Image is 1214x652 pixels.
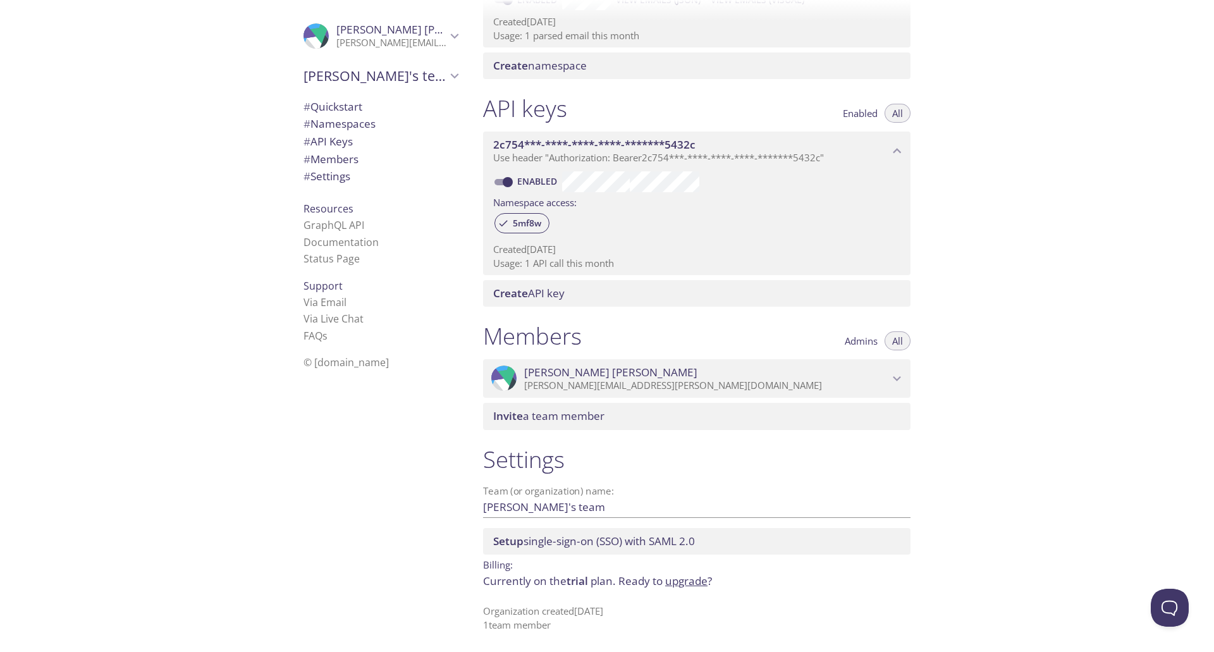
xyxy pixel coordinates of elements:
[493,58,587,73] span: namespace
[483,359,910,398] div: Nicholas Milner
[483,605,910,632] p: Organization created [DATE] 1 team member
[885,331,910,350] button: All
[303,312,364,326] a: Via Live Chat
[837,331,885,350] button: Admins
[293,115,468,133] div: Namespaces
[293,168,468,185] div: Team Settings
[483,528,910,555] div: Setup SSO
[524,366,697,379] span: [PERSON_NAME] [PERSON_NAME]
[493,286,565,300] span: API key
[336,22,510,37] span: [PERSON_NAME] [PERSON_NAME]
[303,279,343,293] span: Support
[293,59,468,92] div: Nicholas's team
[493,243,900,256] p: Created [DATE]
[567,574,588,588] span: trial
[835,104,885,123] button: Enabled
[303,99,310,114] span: #
[493,58,528,73] span: Create
[524,379,889,392] p: [PERSON_NAME][EMAIL_ADDRESS][PERSON_NAME][DOMAIN_NAME]
[493,286,528,300] span: Create
[483,52,910,79] div: Create namespace
[303,202,353,216] span: Resources
[303,218,364,232] a: GraphQL API
[493,257,900,270] p: Usage: 1 API call this month
[483,94,567,123] h1: API keys
[483,445,910,474] h1: Settings
[483,280,910,307] div: Create API Key
[483,486,615,496] label: Team (or organization) name:
[493,192,577,211] label: Namespace access:
[494,213,549,233] div: 5mf8w
[493,15,900,28] p: Created [DATE]
[303,67,446,85] span: [PERSON_NAME]'s team
[303,295,346,309] a: Via Email
[303,152,310,166] span: #
[303,235,379,249] a: Documentation
[336,37,446,49] p: [PERSON_NAME][EMAIL_ADDRESS][PERSON_NAME][DOMAIN_NAME]
[483,322,582,350] h1: Members
[293,133,468,151] div: API Keys
[493,534,524,548] span: Setup
[1151,589,1189,627] iframe: Help Scout Beacon - Open
[303,329,328,343] a: FAQ
[493,534,695,548] span: single-sign-on (SSO) with SAML 2.0
[618,574,712,588] span: Ready to ?
[493,409,604,423] span: a team member
[293,98,468,116] div: Quickstart
[303,169,350,183] span: Settings
[303,134,353,149] span: API Keys
[303,134,310,149] span: #
[483,573,910,589] p: Currently on the plan.
[293,151,468,168] div: Members
[303,252,360,266] a: Status Page
[303,99,362,114] span: Quickstart
[293,15,468,57] div: Nicholas Milner
[303,169,310,183] span: #
[483,403,910,429] div: Invite a team member
[493,29,900,42] p: Usage: 1 parsed email this month
[665,574,708,588] a: upgrade
[303,116,376,131] span: Namespaces
[885,104,910,123] button: All
[505,218,549,229] span: 5mf8w
[322,329,328,343] span: s
[493,409,523,423] span: Invite
[483,555,910,573] p: Billing:
[515,175,562,187] a: Enabled
[303,116,310,131] span: #
[303,152,359,166] span: Members
[303,355,389,369] span: © [DOMAIN_NAME]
